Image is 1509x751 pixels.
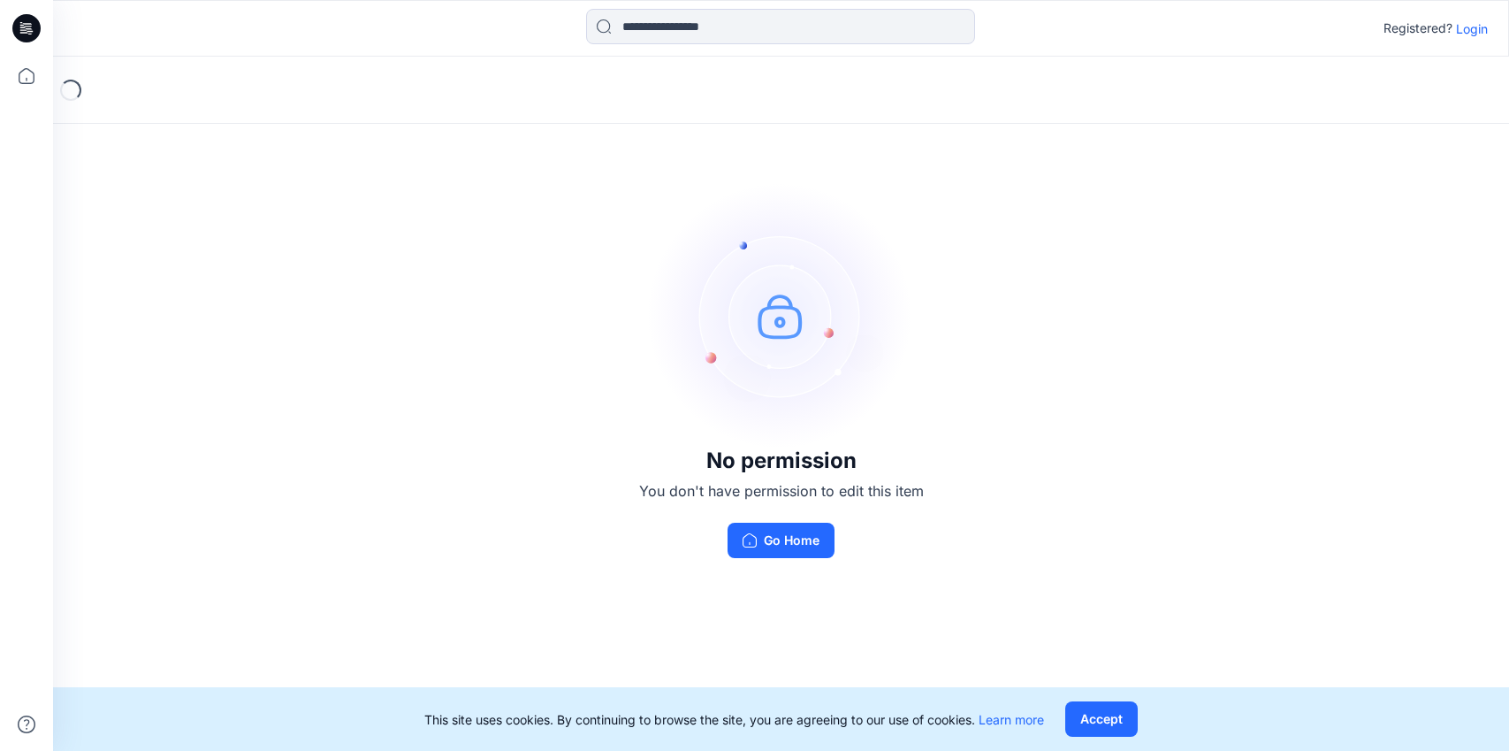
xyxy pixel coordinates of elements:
h3: No permission [639,448,924,473]
p: Registered? [1383,18,1452,39]
a: Learn more [979,712,1044,727]
button: Accept [1065,701,1138,737]
p: This site uses cookies. By continuing to browse the site, you are agreeing to our use of cookies. [424,710,1044,729]
img: no-perm.svg [649,183,914,448]
p: Login [1456,19,1488,38]
button: Go Home [728,523,835,558]
p: You don't have permission to edit this item [639,480,924,502]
